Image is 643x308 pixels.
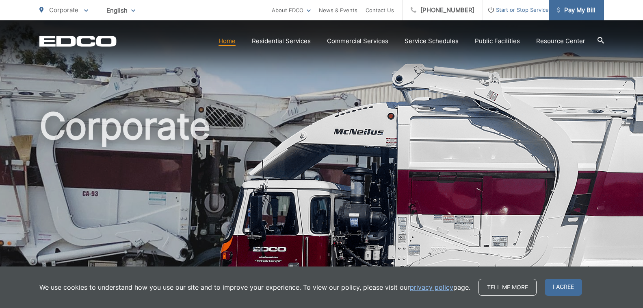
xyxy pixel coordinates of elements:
a: News & Events [319,5,357,15]
p: We use cookies to understand how you use our site and to improve your experience. To view our pol... [39,282,470,292]
a: privacy policy [410,282,453,292]
a: EDCD logo. Return to the homepage. [39,35,117,47]
a: About EDCO [272,5,311,15]
span: I agree [545,279,582,296]
a: Service Schedules [405,36,459,46]
a: Tell me more [478,279,537,296]
a: Resource Center [536,36,585,46]
span: English [100,3,141,17]
a: Commercial Services [327,36,388,46]
a: Home [219,36,236,46]
a: Contact Us [366,5,394,15]
span: Corporate [49,6,78,14]
a: Residential Services [252,36,311,46]
span: Pay My Bill [557,5,595,15]
a: Public Facilities [475,36,520,46]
